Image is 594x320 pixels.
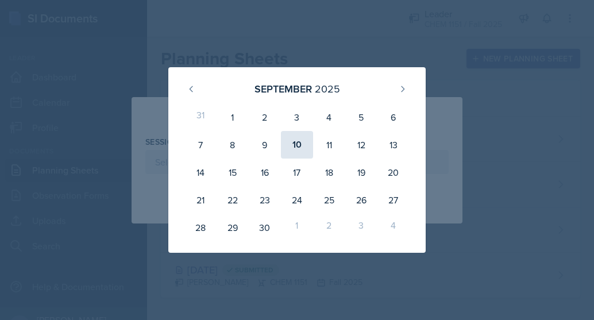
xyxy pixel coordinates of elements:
div: 31 [184,103,217,131]
div: 23 [249,186,281,214]
div: 28 [184,214,217,241]
div: 10 [281,131,313,159]
div: 27 [377,186,410,214]
div: 1 [281,214,313,241]
div: 9 [249,131,281,159]
div: 26 [345,186,377,214]
div: 29 [217,214,249,241]
div: 4 [377,214,410,241]
div: 7 [184,131,217,159]
div: 24 [281,186,313,214]
div: 19 [345,159,377,186]
div: 4 [313,103,345,131]
div: 5 [345,103,377,131]
div: 14 [184,159,217,186]
div: 11 [313,131,345,159]
div: 3 [281,103,313,131]
div: 21 [184,186,217,214]
div: 22 [217,186,249,214]
div: 8 [217,131,249,159]
div: 12 [345,131,377,159]
div: 18 [313,159,345,186]
div: 2 [313,214,345,241]
div: 15 [217,159,249,186]
div: 2025 [315,81,340,97]
div: 30 [249,214,281,241]
div: September [254,81,312,97]
div: 16 [249,159,281,186]
div: 3 [345,214,377,241]
div: 1 [217,103,249,131]
div: 17 [281,159,313,186]
div: 20 [377,159,410,186]
div: 2 [249,103,281,131]
div: 25 [313,186,345,214]
div: 6 [377,103,410,131]
div: 13 [377,131,410,159]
